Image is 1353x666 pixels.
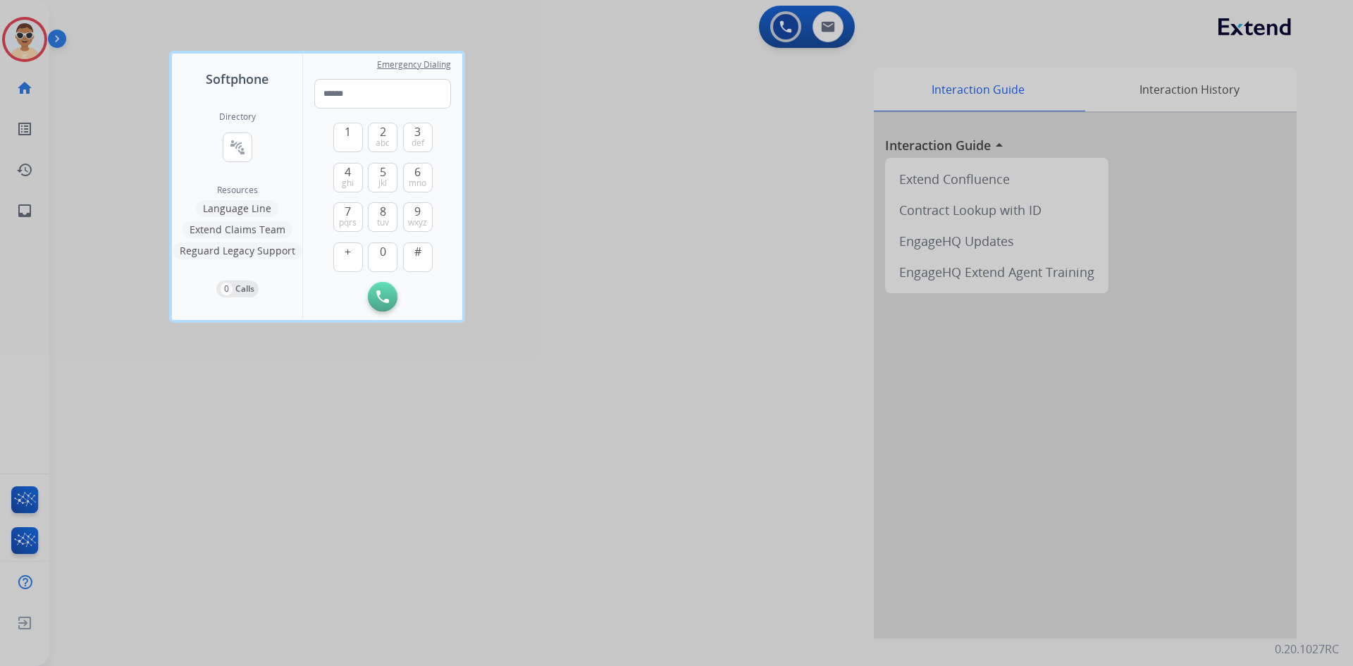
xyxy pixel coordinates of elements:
span: 4 [345,164,351,180]
button: 0Calls [216,280,259,297]
span: 2 [380,123,386,140]
button: Extend Claims Team [183,221,292,238]
mat-icon: connect_without_contact [229,139,246,156]
button: 7pqrs [333,202,363,232]
span: ghi [342,178,354,189]
button: 8tuv [368,202,397,232]
button: # [403,242,433,272]
button: 3def [403,123,433,152]
span: 3 [414,123,421,140]
span: 7 [345,203,351,220]
button: + [333,242,363,272]
img: call-button [376,290,389,303]
span: pqrs [339,217,357,228]
span: def [412,137,424,149]
span: tuv [377,217,389,228]
p: 0.20.1027RC [1275,641,1339,658]
span: + [345,243,351,260]
span: 6 [414,164,421,180]
button: 6mno [403,163,433,192]
button: 9wxyz [403,202,433,232]
h2: Directory [219,111,256,123]
span: wxyz [408,217,427,228]
button: 5jkl [368,163,397,192]
button: 1 [333,123,363,152]
span: jkl [378,178,387,189]
button: Reguard Legacy Support [173,242,302,259]
span: 1 [345,123,351,140]
span: 5 [380,164,386,180]
p: 0 [221,283,233,295]
button: 0 [368,242,397,272]
span: abc [376,137,390,149]
span: mno [409,178,426,189]
button: Language Line [196,200,278,217]
button: 2abc [368,123,397,152]
span: Emergency Dialing [377,59,451,70]
p: Calls [235,283,254,295]
span: 8 [380,203,386,220]
span: 9 [414,203,421,220]
button: 4ghi [333,163,363,192]
span: Resources [217,185,258,196]
span: Softphone [206,69,268,89]
span: 0 [380,243,386,260]
span: # [414,243,421,260]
